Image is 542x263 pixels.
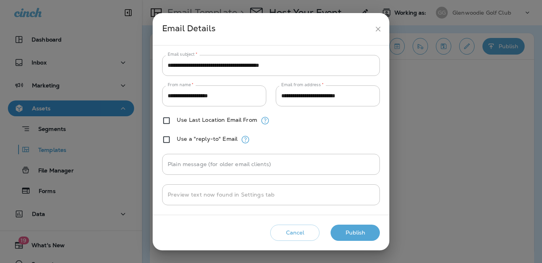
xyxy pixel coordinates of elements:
label: From name [168,82,194,88]
button: Cancel [270,225,320,241]
div: Email Details [162,22,371,36]
label: Use a "reply-to" Email [177,136,237,142]
button: close [371,22,385,36]
label: Use Last Location Email From [177,117,257,123]
button: Publish [331,225,380,241]
label: Email subject [168,51,198,57]
label: Email from address [281,82,323,88]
